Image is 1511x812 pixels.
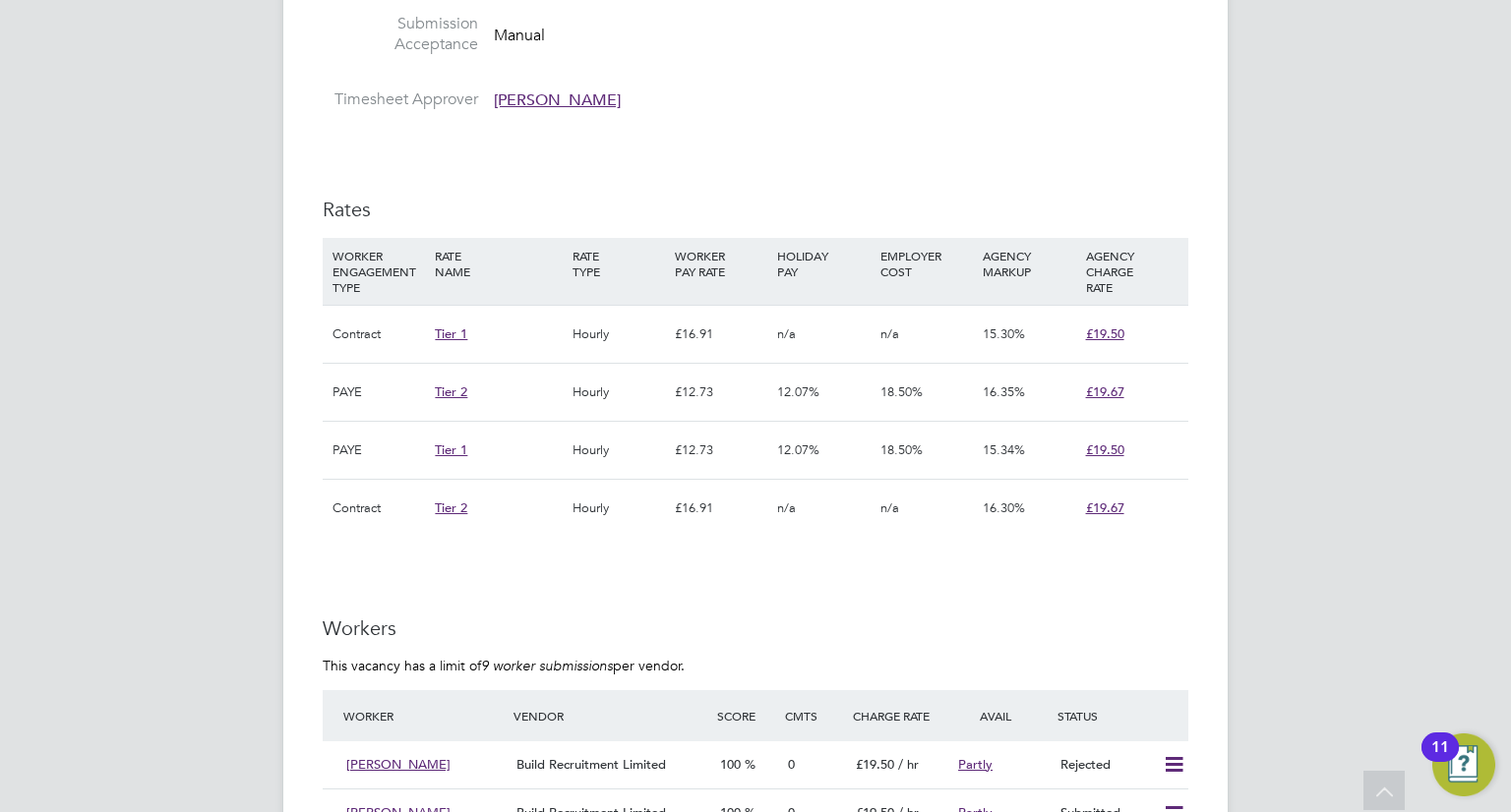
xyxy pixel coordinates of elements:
span: £19.67 [1086,383,1124,400]
span: 100 [720,756,741,773]
div: £12.73 [670,422,772,479]
div: Rejected [1053,749,1155,782]
div: 11 [1431,747,1449,773]
span: Tier 2 [435,499,467,516]
span: Build Recruitment Limited [516,756,666,773]
div: AGENCY CHARGE RATE [1081,238,1183,305]
span: 15.34% [983,441,1025,458]
button: Open Resource Center, 11 new notifications [1432,733,1495,796]
div: PAYE [328,364,430,421]
span: / hr [898,756,919,773]
span: [PERSON_NAME] [346,756,451,773]
span: [PERSON_NAME] [494,90,621,110]
h3: Rates [323,197,1188,222]
div: Avail [950,698,1053,733]
div: Contract [328,480,430,537]
div: Hourly [568,364,670,421]
div: £16.91 [670,480,772,537]
span: Tier 1 [435,325,467,342]
div: PAYE [328,422,430,479]
span: Tier 2 [435,383,467,400]
div: Charge Rate [848,698,950,733]
label: Submission Acceptance [323,14,478,55]
span: £19.50 [1086,441,1124,458]
div: RATE TYPE [568,238,670,289]
span: 0 [788,756,795,773]
div: Worker [338,698,509,733]
span: £19.67 [1086,499,1124,516]
span: £19.50 [1086,325,1124,342]
div: £16.91 [670,306,772,363]
div: WORKER ENGAGEMENT TYPE [328,238,430,305]
span: Manual [494,26,545,45]
span: 15.30% [983,325,1025,342]
span: 12.07% [777,383,819,400]
em: 9 worker submissions [481,657,613,674]
div: Hourly [568,422,670,479]
span: 16.30% [983,499,1025,516]
span: 18.50% [880,383,923,400]
h3: Workers [323,615,1188,641]
span: n/a [880,325,899,342]
div: Hourly [568,306,670,363]
div: Contract [328,306,430,363]
span: 12.07% [777,441,819,458]
span: 18.50% [880,441,923,458]
span: n/a [777,325,796,342]
p: This vacancy has a limit of per vendor. [323,657,1188,674]
div: Status [1053,698,1188,733]
div: Score [712,698,780,733]
div: HOLIDAY PAY [772,238,875,289]
span: 16.35% [983,383,1025,400]
div: Vendor [509,698,712,733]
div: AGENCY MARKUP [978,238,1080,289]
div: EMPLOYER COST [876,238,978,289]
span: Partly [958,756,993,773]
div: Cmts [780,698,848,733]
span: £19.50 [856,756,894,773]
div: Hourly [568,480,670,537]
label: Timesheet Approver [323,89,478,110]
div: RATE NAME [430,238,567,289]
span: n/a [777,499,796,516]
div: WORKER PAY RATE [670,238,772,289]
span: Tier 1 [435,441,467,458]
div: £12.73 [670,364,772,421]
span: n/a [880,499,899,516]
